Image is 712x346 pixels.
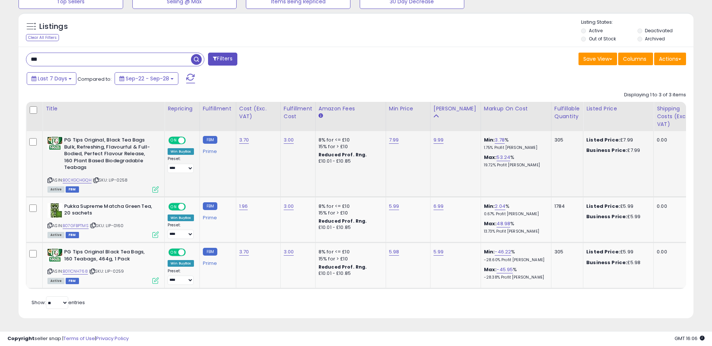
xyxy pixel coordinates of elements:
[78,76,112,83] span: Compared to:
[319,264,367,270] b: Reduced Prof. Rng.
[185,249,197,256] span: OFF
[624,92,686,99] div: Displaying 1 to 3 of 3 items
[63,335,95,342] a: Terms of Use
[495,248,511,256] a: -46.22
[657,137,692,143] div: 0.00
[484,220,497,227] b: Max:
[389,136,399,144] a: 7.99
[586,147,627,154] b: Business Price:
[484,257,545,263] p: -28.60% Profit [PERSON_NAME]
[66,232,79,238] span: FBM
[586,213,627,220] b: Business Price:
[484,220,545,234] div: %
[484,229,545,234] p: 13.73% Profit [PERSON_NAME]
[434,105,478,113] div: [PERSON_NAME]
[185,203,197,210] span: OFF
[239,105,277,120] div: Cost (Exc. VAT)
[319,256,380,262] div: 15% for > £10
[63,223,89,229] a: B07GFBPTMS
[96,335,129,342] a: Privacy Policy
[203,202,217,210] small: FBM
[63,268,88,275] a: B011CNH768
[434,203,444,210] a: 6.99
[64,249,154,264] b: PG Tips Original Black Tea Bags, 160 Teabags, 464g, 1 Pack
[319,158,380,164] div: £10.01 - £10.85
[319,249,380,255] div: 8% for <= £10
[203,146,230,154] div: Prime
[554,105,580,120] div: Fulfillable Quantity
[47,186,65,193] span: All listings currently available for purchase on Amazon
[586,259,627,266] b: Business Price:
[589,27,603,34] label: Active
[645,27,673,34] label: Deactivated
[581,19,693,26] p: Listing States:
[168,223,194,239] div: Preset:
[645,36,665,42] label: Archived
[618,53,653,65] button: Columns
[484,203,495,210] b: Min:
[484,275,545,280] p: -28.38% Profit [PERSON_NAME]
[115,72,178,85] button: Sep-22 - Sep-28
[169,203,178,210] span: ON
[586,137,648,143] div: £7.99
[554,249,577,255] div: 305
[208,53,237,66] button: Filters
[484,154,545,168] div: %
[434,248,444,256] a: 5.99
[47,137,159,192] div: ASIN:
[389,105,427,113] div: Min Price
[203,248,217,256] small: FBM
[168,156,194,173] div: Preset:
[66,186,79,193] span: FBM
[319,218,367,224] b: Reduced Prof. Rng.
[484,137,545,150] div: %
[389,248,399,256] a: 5.98
[319,105,383,113] div: Amazon Fees
[126,75,169,82] span: Sep-22 - Sep-28
[654,53,686,65] button: Actions
[38,75,67,82] span: Last 7 Days
[284,136,294,144] a: 3.00
[495,203,505,210] a: 2.04
[239,203,248,210] a: 1.96
[389,203,399,210] a: 5.99
[484,212,545,217] p: 0.67% Profit [PERSON_NAME]
[554,137,577,143] div: 305
[47,278,65,284] span: All listings currently available for purchase on Amazon
[484,203,545,217] div: %
[319,210,380,216] div: 15% for > £10
[203,257,230,266] div: Prime
[168,269,194,285] div: Preset:
[586,259,648,266] div: £5.98
[657,249,692,255] div: 0.00
[284,105,312,120] div: Fulfillment Cost
[47,203,62,218] img: 51Vh--eCELL._SL40_.jpg
[93,177,128,183] span: | SKU: LIP-0258
[47,137,62,150] img: 41l5zwGtZNL._SL40_.jpg
[484,266,497,273] b: Max:
[586,249,648,255] div: £5.99
[27,72,76,85] button: Last 7 Days
[203,136,217,144] small: FBM
[319,203,380,210] div: 8% for <= £10
[495,136,505,144] a: 3.78
[26,34,59,41] div: Clear All Filters
[657,105,695,128] div: Shipping Costs (Exc. VAT)
[484,154,497,161] b: Max:
[484,249,545,262] div: %
[586,136,620,143] b: Listed Price:
[484,266,545,280] div: %
[47,232,65,238] span: All listings currently available for purchase on Amazon
[319,152,367,158] b: Reduced Prof. Rng.
[239,248,249,256] a: 3.70
[168,214,194,221] div: Win BuyBox
[481,102,551,131] th: The percentage added to the cost of goods (COGS) that forms the calculator for Min & Max prices.
[168,105,197,113] div: Repricing
[185,137,197,144] span: OFF
[284,248,294,256] a: 3.00
[63,177,92,183] a: B0CKGCHGQH
[497,220,510,227] a: 48.98
[90,223,124,229] span: | SKU: LIP-0160
[484,145,545,150] p: 1.75% Profit [PERSON_NAME]
[239,136,249,144] a: 3.70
